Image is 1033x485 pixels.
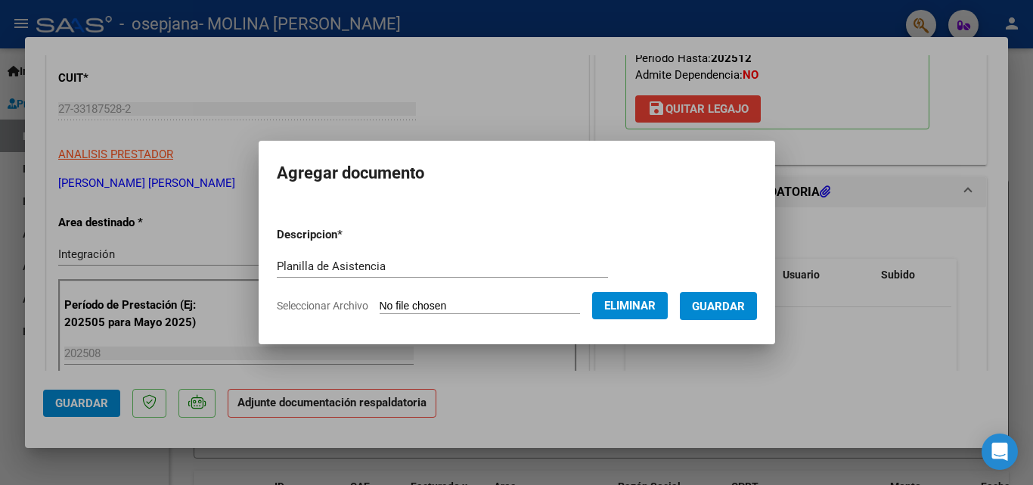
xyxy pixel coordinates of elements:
[592,292,668,319] button: Eliminar
[277,300,368,312] span: Seleccionar Archivo
[604,299,656,312] span: Eliminar
[692,300,745,313] span: Guardar
[277,159,757,188] h2: Agregar documento
[680,292,757,320] button: Guardar
[982,434,1018,470] div: Open Intercom Messenger
[277,226,421,244] p: Descripcion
